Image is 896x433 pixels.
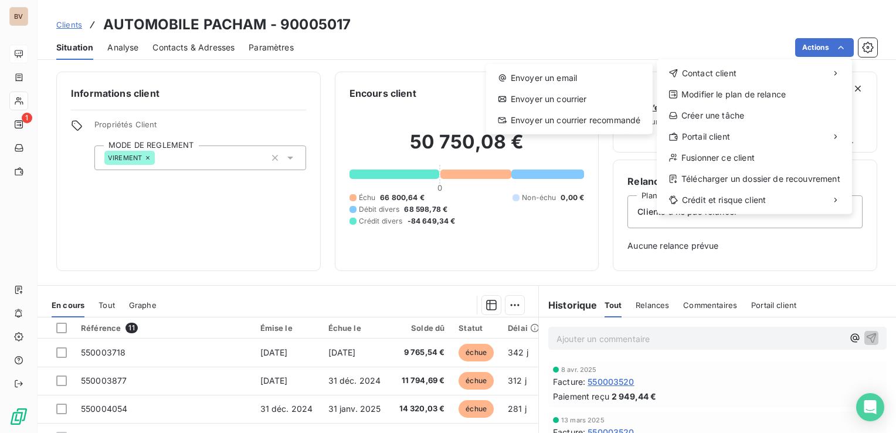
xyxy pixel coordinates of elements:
[491,90,648,109] div: Envoyer un courrier
[682,131,730,143] span: Portail client
[682,67,737,79] span: Contact client
[661,148,847,167] div: Fusionner ce client
[661,106,847,125] div: Créer une tâche
[661,170,847,188] div: Télécharger un dossier de recouvrement
[682,194,766,206] span: Crédit et risque client
[661,85,847,104] div: Modifier le plan de relance
[491,111,648,130] div: Envoyer un courrier recommandé
[491,69,648,87] div: Envoyer un email
[657,59,852,214] div: Actions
